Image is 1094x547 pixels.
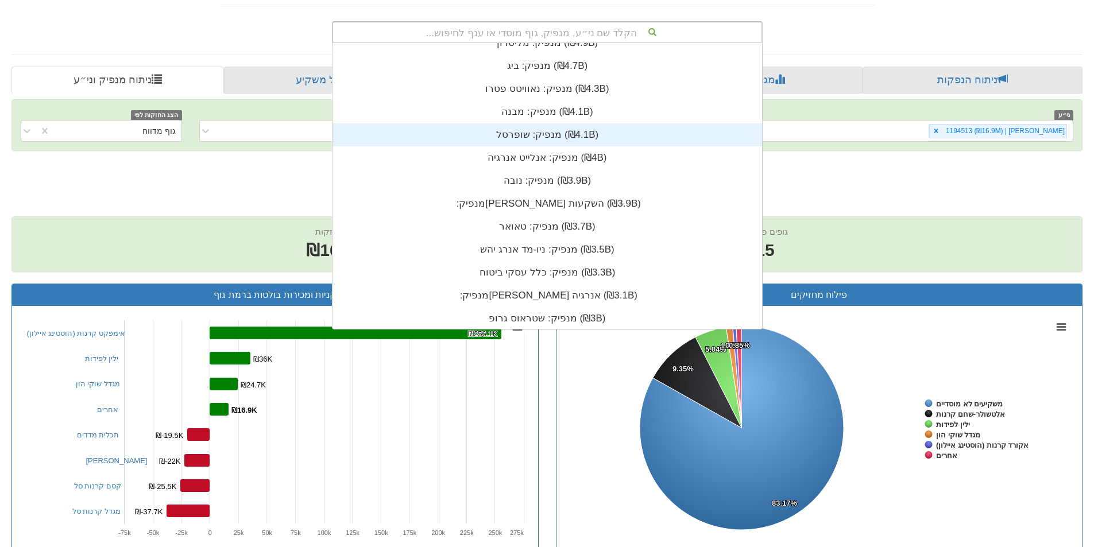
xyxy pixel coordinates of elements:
[1054,110,1073,120] span: ני״ע
[233,529,243,536] text: 25k
[488,529,502,536] text: 250k
[77,430,119,439] a: תכלית מדדים
[86,456,148,465] a: [PERSON_NAME]
[936,420,970,429] tspan: ילין לפידות
[142,125,176,137] div: גוף מדווח
[936,410,1005,418] tspan: אלטשולר-שחם קרנות
[725,341,747,350] tspan: 0.55%
[333,100,762,123] div: מנפיק: ‏מבנה ‎(₪4.1B)‎
[936,430,980,439] tspan: מגדל שוקי הון
[156,431,184,440] tspan: ₪-19.5K
[333,261,762,284] div: מנפיק: ‏כלל עסקי ביטוח ‎(₪3.3B)‎
[742,227,787,236] span: גופים פעילים
[431,529,445,536] text: 200k
[333,238,762,261] div: מנפיק: ‏ניו-מד אנרג יהש ‎(₪3.5B)‎
[333,215,762,238] div: מנפיק: ‏טאואר ‎(₪3.7B)‎
[97,405,118,414] a: אחרים
[317,529,331,536] text: 100k
[315,227,359,236] span: שווי החזקות
[11,162,1083,181] h2: [PERSON_NAME] | 1194513 - ניתוח ני״ע
[672,364,694,373] tspan: 9.35%
[306,240,368,259] span: ₪16.9M
[224,67,440,94] a: פרופיל משקיע
[146,529,159,536] text: -50k
[159,457,181,465] tspan: ₪-22K
[374,529,388,536] text: 150k
[705,345,726,354] tspan: 5.04%
[459,529,473,536] text: 225k
[936,399,1003,408] tspan: משקיעים לא מוסדיים
[131,110,181,120] span: הצג החזקות לפי
[241,381,266,389] tspan: ₪24.7K
[403,529,416,536] text: 175k
[346,529,359,536] text: 125k
[231,406,257,414] tspan: ₪16.9K
[333,123,762,146] div: מנפיק: ‏שופרסל ‎(₪4.1B)‎
[509,529,523,536] text: 275k
[135,507,163,516] tspan: ₪-37.7K
[863,67,1083,94] a: ניתוח הנפקות
[72,507,121,515] a: מגדל קרנות סל
[729,341,750,350] tspan: 0.85%
[936,451,957,460] tspan: אחרים
[333,77,762,100] div: מנפיק: ‏נאוויטס פטרו ‎(₪4.3B)‎
[468,329,498,338] tspan: ₪256.1K
[333,32,762,55] div: מנפיק: ‏מליסרון ‎(₪4.9B)‎
[262,529,272,536] text: 50k
[290,529,300,536] text: 75k
[149,482,177,491] tspan: ₪-25.5K
[936,441,1029,449] tspan: אקורד קרנות (הוסטינג איילון)
[742,238,787,263] span: 15
[76,379,120,388] a: מגדל שוקי הון
[175,529,188,536] text: -25k
[333,43,762,387] div: grid
[565,290,1074,300] h3: פילוח מחזיקים
[118,529,131,536] text: -75k
[333,307,762,330] div: מנפיק: ‏שטראוס גרופ ‎(₪3B)‎
[333,22,761,42] div: הקלד שם ני״ע, מנפיק, גוף מוסדי או ענף לחיפוש...
[333,192,762,215] div: מנפיק: ‏[PERSON_NAME] השקעות ‎(₪3.9B)‎
[942,125,1066,138] div: [PERSON_NAME] | 1194513 (₪16.9M)
[21,290,529,300] h3: קניות ומכירות בולטות ברמת גוף
[333,169,762,192] div: מנפיק: ‏נובה ‎(₪3.9B)‎
[333,55,762,77] div: מנפיק: ‏ביג ‎(₪4.7B)‎
[85,354,119,363] a: ילין לפידות
[253,355,272,363] tspan: ₪36K
[721,342,742,350] tspan: 1.04%
[11,67,224,94] a: ניתוח מנפיק וני״ע
[333,146,762,169] div: מנפיק: ‏אנלייט אנרגיה ‎(₪4B)‎
[27,329,126,337] a: אימפקט קרנות (הוסטינג איילון)
[74,482,121,490] a: קסם קרנות סל
[333,284,762,307] div: מנפיק: ‏[PERSON_NAME] אנרגיה ‎(₪3.1B)‎
[208,529,211,536] text: 0
[772,499,798,507] tspan: 83.17%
